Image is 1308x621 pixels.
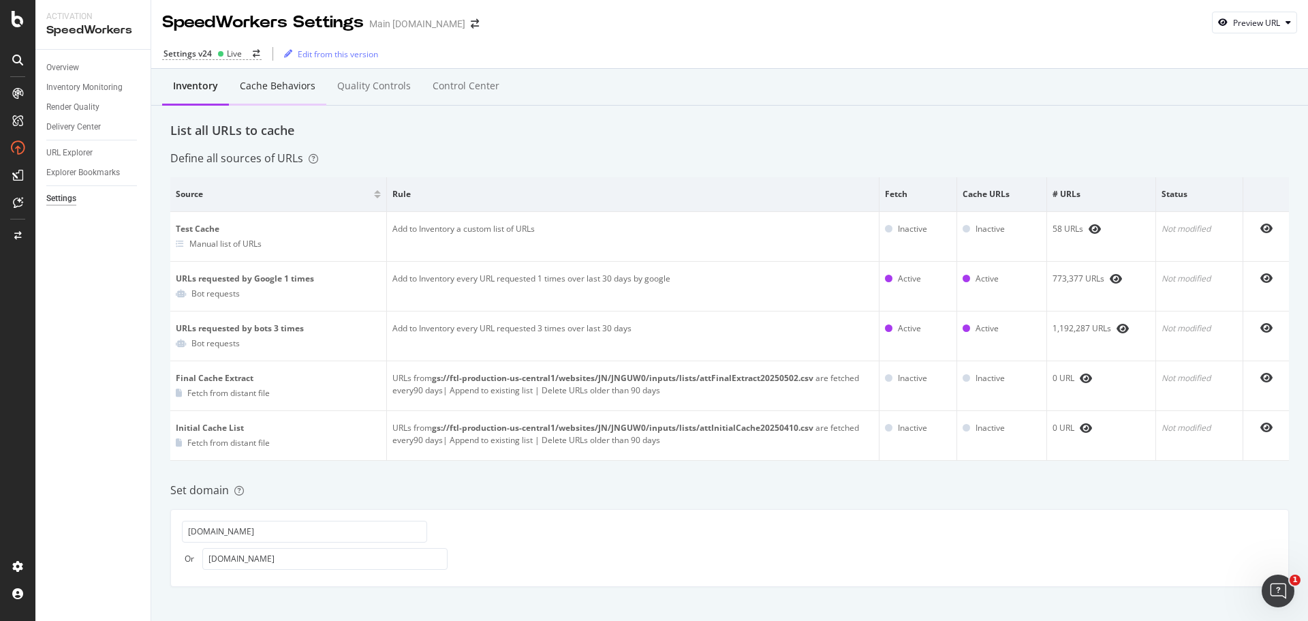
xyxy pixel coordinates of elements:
div: Settings v24 [163,48,212,59]
div: URLs requested by Google 1 times [176,273,381,285]
div: Fetch from distant file [187,387,270,399]
a: Inventory Monitoring [46,80,141,95]
div: URLs requested by bots 3 times [176,322,381,335]
div: Cache behaviors [240,79,315,93]
div: Not modified [1162,422,1238,434]
div: URL Explorer [46,146,93,160]
div: List all URLs to cache [170,122,1289,140]
div: Test Cache [176,223,381,235]
span: # URLs [1053,188,1147,200]
div: Render Quality [46,100,99,115]
a: Settings [46,192,141,206]
div: arrow-right-arrow-left [471,19,479,29]
div: Set domain [170,483,1289,498]
b: gs://ftl-production-us-central1/websites/JN/JNGUW0/inputs/lists/attInitialCache20250410.csv [432,422,813,434]
div: Inactive [976,372,1005,384]
div: Inactive [976,223,1005,235]
button: Edit from this version [279,43,378,65]
div: Active [976,273,999,285]
div: Inventory [173,79,218,93]
div: Delivery Center [46,120,101,134]
div: Bot requests [191,337,240,349]
div: Not modified [1162,322,1238,335]
div: Control Center [433,79,499,93]
div: Manual list of URLs [189,238,262,249]
div: eye [1080,423,1092,434]
span: Rule [392,188,870,200]
span: Source [176,188,371,200]
a: URL Explorer [46,146,141,160]
div: Or [182,553,197,564]
div: Inactive [898,422,927,434]
div: Active [898,273,921,285]
div: Inactive [898,223,927,235]
div: Inactive [898,372,927,384]
td: Add to Inventory every URL requested 3 times over last 30 days [387,312,879,361]
div: eye [1260,422,1273,433]
div: eye [1080,373,1092,384]
div: Overview [46,61,79,75]
div: 58 URLs [1053,223,1150,235]
div: Explorer Bookmarks [46,166,120,180]
div: Live [227,48,242,59]
div: Final Cache Extract [176,372,381,384]
div: Settings [46,192,76,206]
div: eye [1260,223,1273,234]
div: SpeedWorkers Settings [162,11,364,34]
div: Inventory Monitoring [46,80,123,95]
div: eye [1260,273,1273,284]
a: Render Quality [46,100,141,115]
div: eye [1117,323,1129,334]
div: Active [976,322,999,335]
div: Active [898,322,921,335]
div: 1,192,287 URLs [1053,322,1150,335]
div: Edit from this version [298,48,378,60]
div: Define all sources of URLs [170,151,318,166]
span: Fetch [885,188,948,200]
div: 0 URL [1053,422,1150,434]
div: Initial Cache List [176,422,381,434]
div: Not modified [1162,223,1238,235]
div: Inactive [976,422,1005,434]
td: Add to Inventory a custom list of URLs [387,212,879,262]
div: Main [DOMAIN_NAME] [369,17,465,31]
div: URLs from are fetched every 90 days | Append to existing list | Delete URLs older than 90 days [392,372,873,397]
div: 0 URL [1053,372,1150,384]
span: Status [1162,188,1234,200]
div: eye [1089,224,1101,234]
a: Explorer Bookmarks [46,166,141,180]
div: URLs from are fetched every 90 days | Append to existing list | Delete URLs older than 90 days [392,422,873,446]
div: 773,377 URLs [1053,273,1150,285]
div: Fetch from distant file [187,437,270,449]
div: Quality Controls [337,79,411,93]
div: Not modified [1162,273,1238,285]
div: Preview URL [1233,17,1280,29]
a: Delivery Center [46,120,141,134]
div: eye [1260,372,1273,383]
td: Add to Inventory every URL requested 1 times over last 30 days by google [387,262,879,312]
div: Bot requests [191,288,240,299]
div: Activation [46,11,140,22]
span: Cache URLs [963,188,1038,200]
div: eye [1110,273,1122,284]
div: Not modified [1162,372,1238,384]
span: 1 [1290,575,1301,586]
div: SpeedWorkers [46,22,140,38]
button: Preview URL [1212,12,1297,33]
a: Overview [46,61,141,75]
div: eye [1260,322,1273,333]
div: arrow-right-arrow-left [253,50,260,58]
iframe: Intercom live chat [1262,575,1294,607]
b: gs://ftl-production-us-central1/websites/JN/JNGUW0/inputs/lists/attFinalExtract20250502.csv [432,372,813,384]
